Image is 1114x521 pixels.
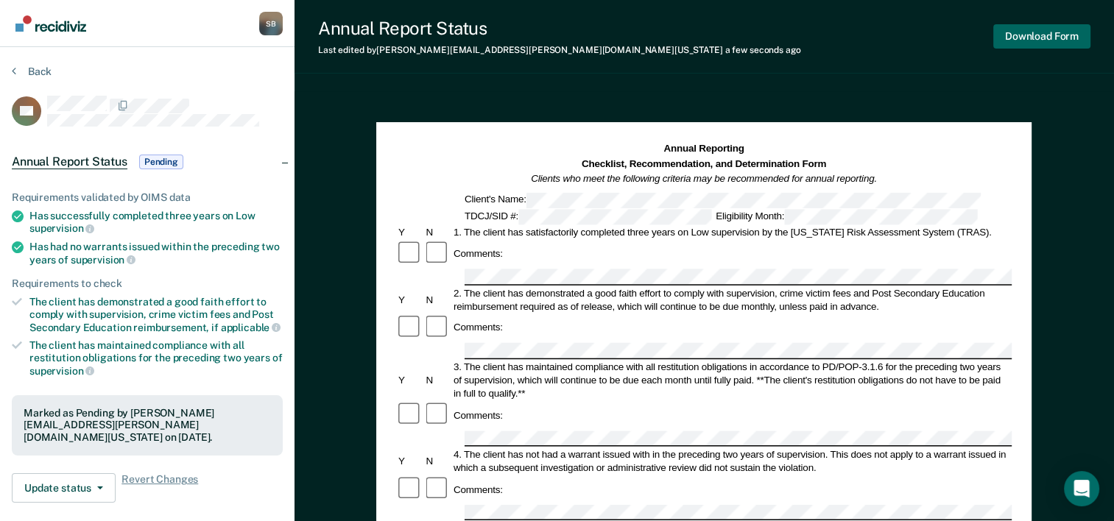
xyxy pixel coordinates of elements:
[664,143,744,155] strong: Annual Reporting
[462,192,983,208] div: Client's Name:
[71,254,135,266] span: supervision
[24,407,271,444] div: Marked as Pending by [PERSON_NAME][EMAIL_ADDRESS][PERSON_NAME][DOMAIN_NAME][US_STATE] on [DATE].
[396,374,423,387] div: Y
[451,483,505,496] div: Comments:
[424,454,451,467] div: N
[424,293,451,306] div: N
[396,293,423,306] div: Y
[713,209,979,224] div: Eligibility Month:
[318,18,801,39] div: Annual Report Status
[12,65,52,78] button: Back
[451,361,1012,400] div: 3. The client has maintained compliance with all restitution obligations in accordance to PD/POP-...
[221,322,281,333] span: applicable
[451,447,1012,474] div: 4. The client has not had a warrant issued with in the preceding two years of supervision. This d...
[259,12,283,35] button: Profile dropdown button
[12,191,283,204] div: Requirements validated by OIMS data
[15,15,86,32] img: Recidiviz
[424,225,451,238] div: N
[424,374,451,387] div: N
[993,24,1090,49] button: Download Form
[725,45,801,55] span: a few seconds ago
[12,473,116,503] button: Update status
[29,365,94,377] span: supervision
[29,339,283,377] div: The client has maintained compliance with all restitution obligations for the preceding two years of
[462,209,713,224] div: TDCJ/SID #:
[396,225,423,238] div: Y
[29,241,283,266] div: Has had no warrants issued within the preceding two years of
[318,45,801,55] div: Last edited by [PERSON_NAME][EMAIL_ADDRESS][PERSON_NAME][DOMAIN_NAME][US_STATE]
[532,173,878,184] em: Clients who meet the following criteria may be recommended for annual reporting.
[259,12,283,35] div: S B
[451,247,505,260] div: Comments:
[451,286,1012,313] div: 2. The client has demonstrated a good faith effort to comply with supervision, crime victim fees ...
[29,222,94,234] span: supervision
[12,277,283,290] div: Requirements to check
[451,408,505,422] div: Comments:
[451,225,1012,238] div: 1. The client has satisfactorily completed three years on Low supervision by the [US_STATE] Risk ...
[29,210,283,235] div: Has successfully completed three years on Low
[451,322,505,335] div: Comments:
[139,155,183,169] span: Pending
[396,454,423,467] div: Y
[1064,471,1099,506] div: Open Intercom Messenger
[582,158,826,169] strong: Checklist, Recommendation, and Determination Form
[121,473,198,503] span: Revert Changes
[12,155,127,169] span: Annual Report Status
[29,296,283,333] div: The client has demonstrated a good faith effort to comply with supervision, crime victim fees and...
